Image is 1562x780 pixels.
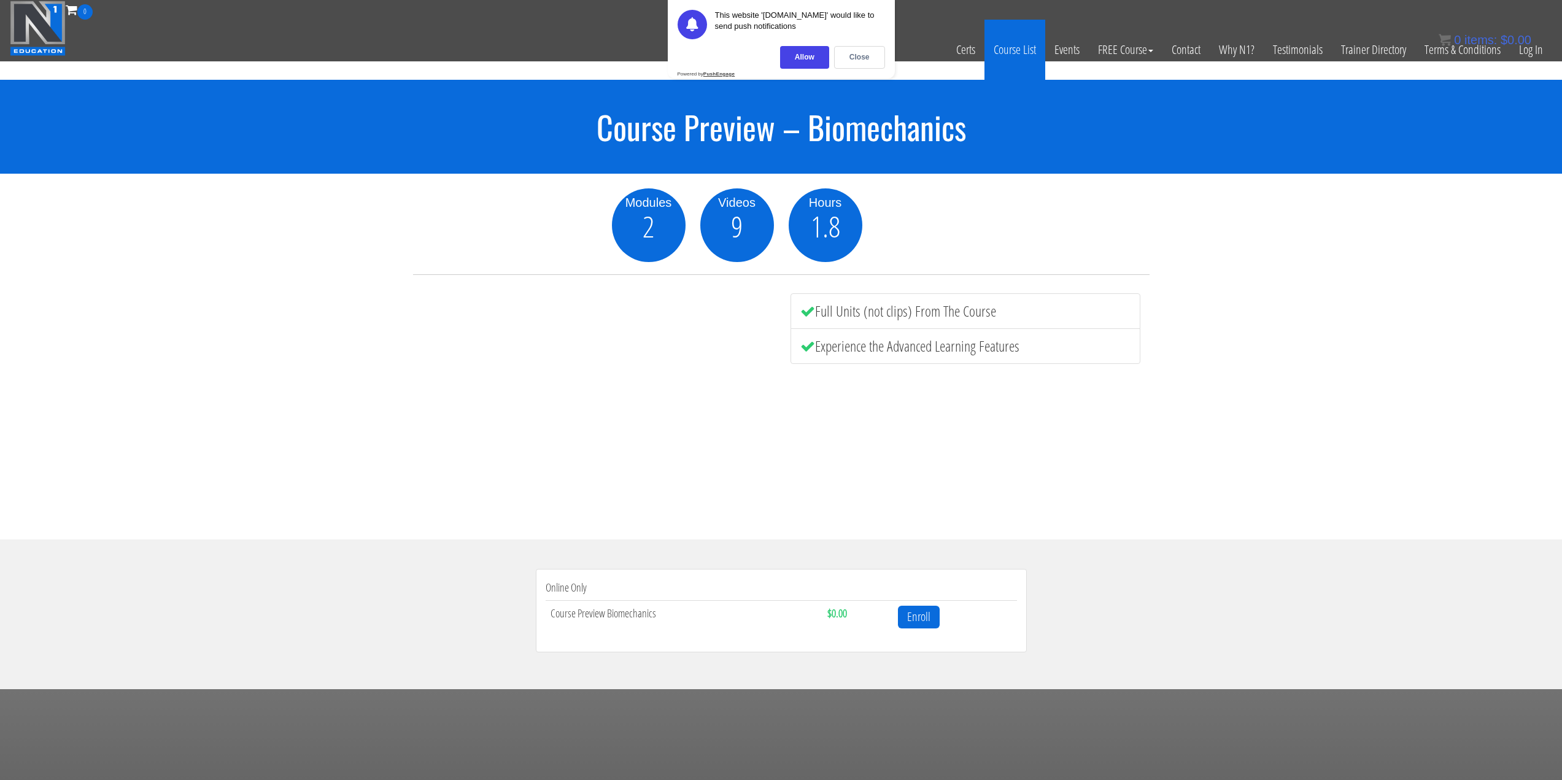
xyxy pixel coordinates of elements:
[612,193,686,212] div: Modules
[77,4,93,20] span: 0
[947,20,984,80] a: Certs
[898,606,940,628] a: Enroll
[66,1,93,18] a: 0
[780,46,829,69] div: Allow
[984,20,1045,80] a: Course List
[1439,33,1531,47] a: 0 items: $0.00
[811,212,840,241] span: 1.8
[643,212,654,241] span: 2
[715,10,885,39] div: This website '[DOMAIN_NAME]' would like to send push notifications
[1510,20,1552,80] a: Log In
[1089,20,1162,80] a: FREE Course
[789,193,862,212] div: Hours
[1045,20,1089,80] a: Events
[1501,33,1531,47] bdi: 0.00
[1464,33,1497,47] span: items:
[703,71,735,77] strong: PushEngage
[1264,20,1332,80] a: Testimonials
[546,582,1017,594] h4: Online Only
[731,212,743,241] span: 9
[1332,20,1415,80] a: Trainer Directory
[1162,20,1210,80] a: Contact
[1415,20,1510,80] a: Terms & Conditions
[10,1,66,56] img: n1-education
[1210,20,1264,80] a: Why N1?
[678,71,735,77] div: Powered by
[1501,33,1507,47] span: $
[791,293,1140,329] li: Full Units (not clips) From The Course
[791,328,1140,364] li: Experience the Advanced Learning Features
[1439,34,1451,46] img: icon11.png
[834,46,885,69] div: Close
[1454,33,1461,47] span: 0
[546,600,822,633] td: Course Preview Biomechanics
[827,606,847,620] strong: $0.00
[700,193,774,212] div: Videos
